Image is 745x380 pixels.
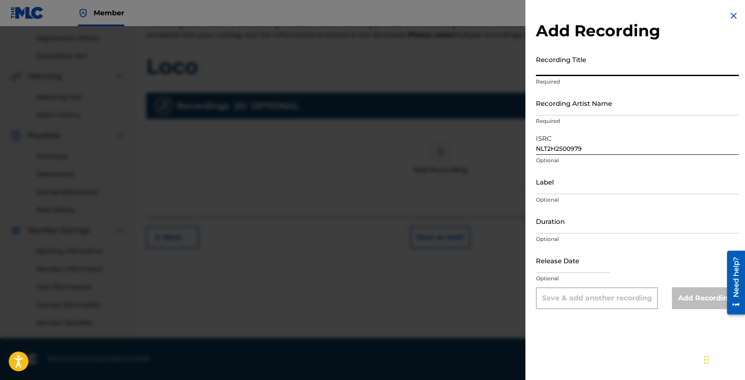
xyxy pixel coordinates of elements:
[701,338,745,380] iframe: Chat Widget
[536,21,739,41] h2: Add Recording
[701,338,745,380] div: Widget chat
[536,275,739,282] p: Optional
[536,78,739,86] p: Required
[94,8,124,18] span: Member
[536,196,739,204] p: Optional
[10,7,44,19] img: MLC Logo
[721,248,745,318] iframe: Resource Center
[536,117,739,125] p: Required
[704,347,709,373] div: Trascina
[536,235,739,243] p: Optional
[78,8,88,18] img: Top Rightsholder
[536,157,739,164] p: Optional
